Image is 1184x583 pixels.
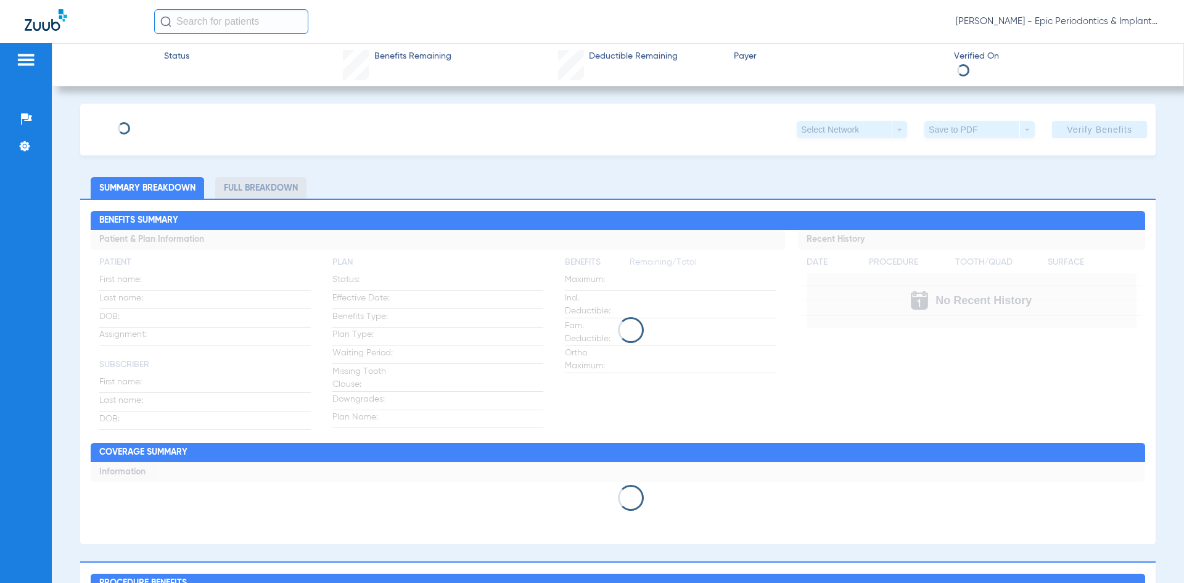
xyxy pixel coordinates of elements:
span: Benefits Remaining [374,50,451,63]
img: hamburger-icon [16,52,36,67]
h2: Coverage Summary [91,443,1145,463]
li: Full Breakdown [215,177,306,199]
h2: Benefits Summary [91,211,1145,231]
img: Search Icon [160,16,171,27]
span: Status [164,50,189,63]
span: [PERSON_NAME] - Epic Periodontics & Implant Center [956,15,1159,28]
li: Summary Breakdown [91,177,204,199]
span: Deductible Remaining [589,50,678,63]
span: Payer [734,50,943,63]
input: Search for patients [154,9,308,34]
img: Zuub Logo [25,9,67,31]
span: Verified On [954,50,1164,63]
